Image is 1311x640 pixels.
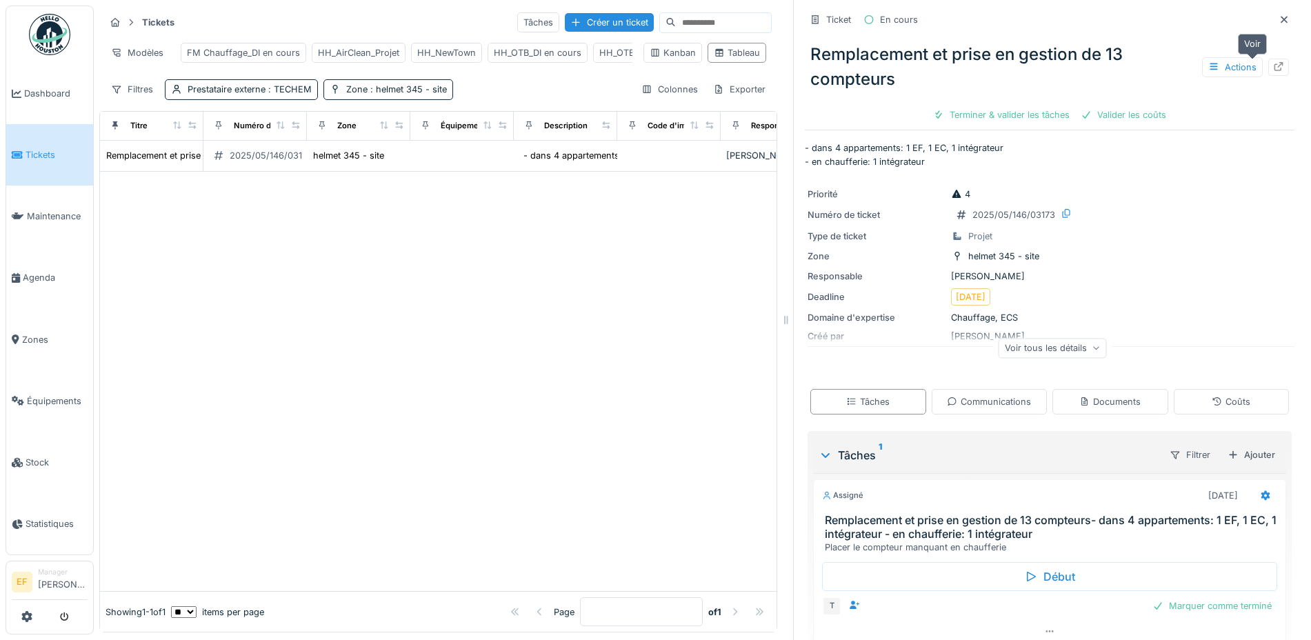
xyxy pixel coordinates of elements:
[544,120,588,132] div: Description
[130,120,148,132] div: Titre
[1222,446,1281,464] div: Ajouter
[951,188,970,201] div: 4
[29,14,70,55] img: Badge_color-CXgf-gQk.svg
[12,567,88,600] a: EF Manager[PERSON_NAME]
[1075,106,1172,124] div: Valider les coûts
[650,46,696,59] div: Kanban
[12,572,32,592] li: EF
[808,230,945,243] div: Type de ticket
[714,46,760,59] div: Tableau
[230,149,312,162] div: 2025/05/146/03173
[188,83,312,96] div: Prestataire externe
[27,394,88,408] span: Équipements
[599,46,703,59] div: HH_OTB_Projet en cours
[822,562,1277,591] div: Début
[726,149,819,162] div: [PERSON_NAME]
[708,606,721,619] strong: of 1
[106,606,166,619] div: Showing 1 - 1 of 1
[751,120,799,132] div: Responsable
[38,567,88,597] li: [PERSON_NAME]
[22,333,88,346] span: Zones
[956,290,985,303] div: [DATE]
[1208,489,1238,502] div: [DATE]
[1238,34,1267,54] div: Voir
[417,46,476,59] div: HH_NewTown
[1212,395,1250,408] div: Coûts
[368,84,447,94] span: : helmet 345 - site
[808,270,945,283] div: Responsable
[928,106,1075,124] div: Terminer & valider les tâches
[6,247,93,308] a: Agenda
[822,597,841,616] div: T
[808,188,945,201] div: Priorité
[266,84,312,94] span: : TECHEM
[6,432,93,493] a: Stock
[565,13,654,32] div: Créer un ticket
[313,149,384,162] div: helmet 345 - site
[6,186,93,247] a: Maintenance
[187,46,300,59] div: FM Chauffage_DI en cours
[26,456,88,469] span: Stock
[707,79,772,99] div: Exporter
[1202,57,1263,77] div: Actions
[523,149,727,162] div: - dans 4 appartements: 1 EF, 1 EC, 1 intégrateu...
[846,395,890,408] div: Tâches
[879,447,882,463] sup: 1
[635,79,704,99] div: Colonnes
[24,87,88,100] span: Dashboard
[972,208,1055,221] div: 2025/05/146/03173
[441,120,486,132] div: Équipement
[137,16,180,29] strong: Tickets
[318,46,399,59] div: HH_AirClean_Projet
[494,46,581,59] div: HH_OTB_DI en cours
[1163,445,1217,465] div: Filtrer
[554,606,574,619] div: Page
[6,124,93,186] a: Tickets
[648,120,717,132] div: Code d'imputation
[808,290,945,303] div: Deadline
[826,13,851,26] div: Ticket
[1147,597,1277,615] div: Marquer comme terminé
[808,250,945,263] div: Zone
[105,79,159,99] div: Filtres
[819,447,1158,463] div: Tâches
[808,311,1292,324] div: Chauffage, ECS
[805,37,1294,97] div: Remplacement et prise en gestion de 13 compteurs
[6,63,93,124] a: Dashboard
[822,490,863,501] div: Assigné
[947,395,1031,408] div: Communications
[26,148,88,161] span: Tickets
[171,606,264,619] div: items per page
[346,83,447,96] div: Zone
[27,210,88,223] span: Maintenance
[825,514,1280,540] h3: Remplacement et prise en gestion de 13 compteurs- dans 4 appartements: 1 EF, 1 EC, 1 intégrateur ...
[825,541,1280,554] div: Placer le compteur manquant en chaufferie
[808,208,945,221] div: Numéro de ticket
[38,567,88,577] div: Manager
[6,493,93,554] a: Statistiques
[234,120,299,132] div: Numéro de ticket
[6,309,93,370] a: Zones
[1079,395,1141,408] div: Documents
[999,338,1107,358] div: Voir tous les détails
[517,12,559,32] div: Tâches
[23,271,88,284] span: Agenda
[808,311,945,324] div: Domaine d'expertise
[6,370,93,432] a: Équipements
[968,230,992,243] div: Projet
[805,141,1294,168] p: - dans 4 appartements: 1 EF, 1 EC, 1 intégrateur - en chaufferie: 1 intégrateur
[105,43,170,63] div: Modèles
[880,13,918,26] div: En cours
[968,250,1039,263] div: helmet 345 - site
[337,120,357,132] div: Zone
[106,149,320,162] div: Remplacement et prise en gestion de 13 compteurs
[808,270,1292,283] div: [PERSON_NAME]
[26,517,88,530] span: Statistiques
